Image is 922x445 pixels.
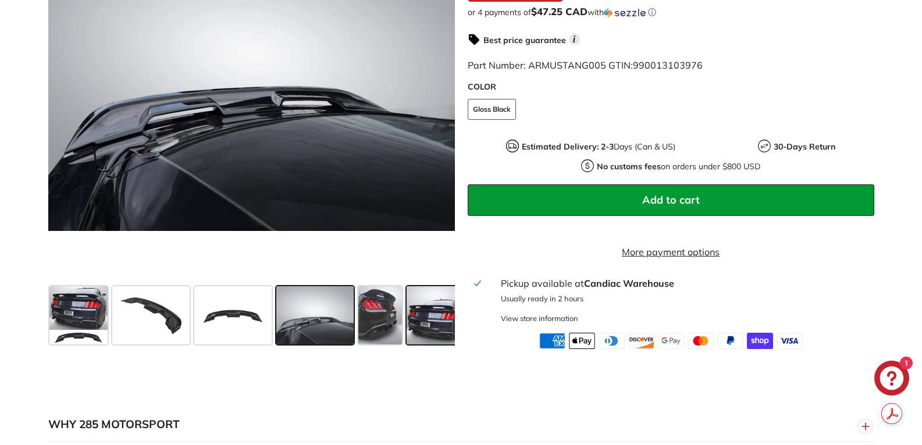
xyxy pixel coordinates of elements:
[871,361,913,398] inbox-online-store-chat: Shopify online store chat
[468,184,874,216] button: Add to cart
[522,141,614,152] strong: Estimated Delivery: 2-3
[658,333,684,349] img: google_pay
[501,293,867,304] p: Usually ready in 2 hours
[633,59,703,71] span: 990013103976
[501,276,867,290] div: Pickup available at
[501,313,578,324] div: View store information
[584,277,674,289] strong: Candiac Warehouse
[717,333,743,349] img: paypal
[604,8,646,18] img: Sezzle
[468,6,874,18] div: or 4 payments of with
[468,245,874,259] a: More payment options
[468,6,874,18] div: or 4 payments of$47.25 CADwithSezzle Click to learn more about Sezzle
[531,5,588,17] span: $47.25 CAD
[483,35,566,45] strong: Best price guarantee
[468,81,874,93] label: COLOR
[48,407,874,442] button: WHY 285 MOTORSPORT
[777,333,803,349] img: visa
[569,34,580,45] span: i
[774,141,835,152] strong: 30-Days Return
[468,59,703,71] span: Part Number: ARMUSTANG005 GTIN:
[597,161,760,173] p: on orders under $800 USD
[522,141,675,153] p: Days (Can & US)
[628,333,654,349] img: discover
[599,333,625,349] img: diners_club
[642,193,700,207] span: Add to cart
[688,333,714,349] img: master
[539,333,565,349] img: american_express
[569,333,595,349] img: apple_pay
[747,333,773,349] img: shopify_pay
[597,161,661,172] strong: No customs fees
